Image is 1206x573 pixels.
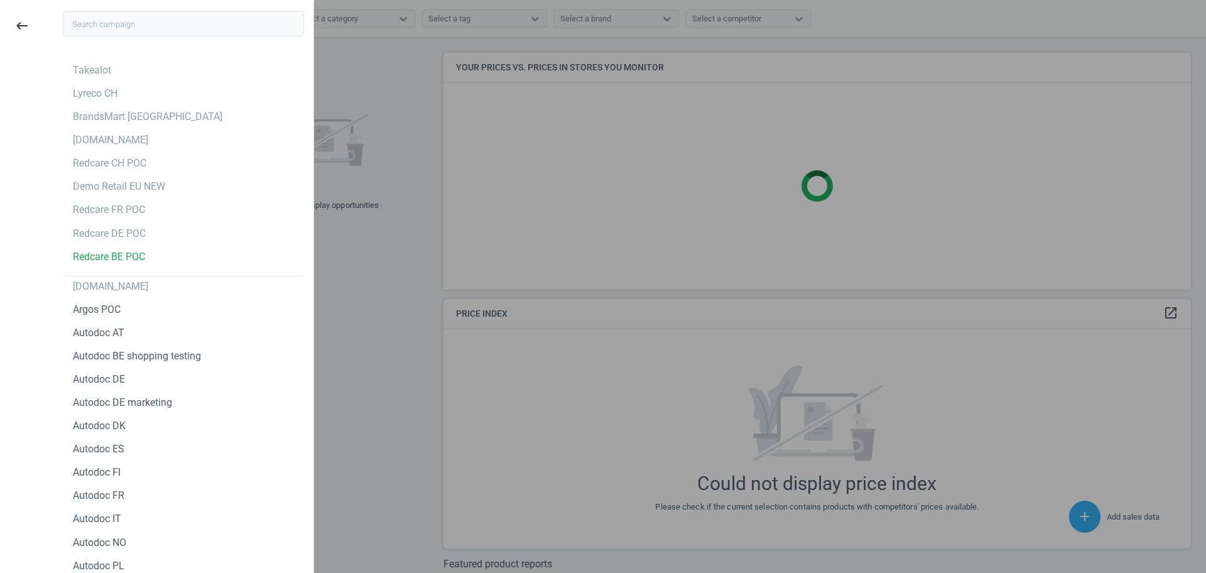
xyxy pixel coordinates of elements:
div: Autodoc FI [73,466,121,479]
i: keyboard_backspace [14,18,30,33]
div: Autodoc ES [73,442,124,456]
div: Autodoc DE [73,373,125,386]
div: Autodoc DK [73,419,126,433]
div: Autodoc BE shopping testing [73,349,201,363]
div: Autodoc NO [73,536,126,550]
div: Autodoc AT [73,326,124,340]
div: [DOMAIN_NAME] [73,280,148,293]
div: Redcare FR POC [73,203,145,217]
div: Redcare CH POC [73,156,146,170]
div: [DOMAIN_NAME] [73,133,148,147]
div: Autodoc IT [73,512,121,526]
div: Lyreco CH [73,87,117,101]
div: BrandsMart [GEOGRAPHIC_DATA] [73,110,222,124]
button: keyboard_backspace [8,11,36,41]
div: Demo Retail EU NEW [73,180,165,194]
div: Redcare DE POC [73,227,146,241]
div: Autodoc PL [73,559,124,573]
div: Argos POC [73,303,121,317]
div: Takealot [73,63,111,77]
div: Autodoc DE marketing [73,396,172,410]
div: Redcare BE POC [73,250,145,264]
div: Autodoc FR [73,489,124,503]
input: Search campaign [63,11,304,36]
